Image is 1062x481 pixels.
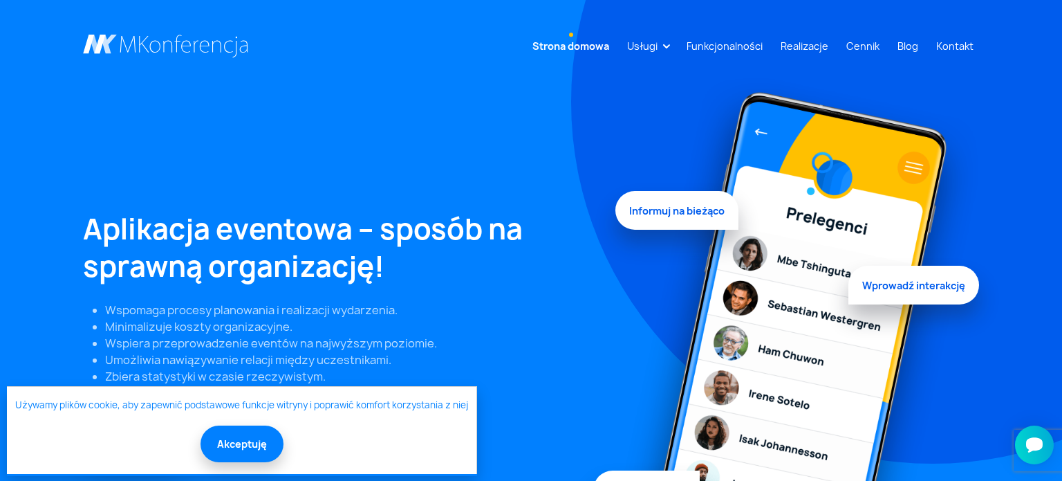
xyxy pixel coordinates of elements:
[105,352,599,368] li: Umożliwia nawiązywanie relacji między uczestnikami.
[622,33,663,59] a: Usługi
[105,335,599,352] li: Wspiera przeprowadzenie eventów na najwyższym poziomie.
[105,302,599,318] li: Wspomaga procesy planowania i realizacji wydarzenia.
[931,33,979,59] a: Kontakt
[527,33,615,59] a: Strona domowa
[83,210,599,285] h1: Aplikacja eventowa – sposób na sprawną organizację!
[892,33,924,59] a: Blog
[105,318,599,335] li: Minimalizuje koszty organizacyjne.
[201,426,283,462] button: Akceptuję
[681,33,768,59] a: Funkcjonalności
[841,33,885,59] a: Cennik
[775,33,834,59] a: Realizacje
[105,368,599,385] li: Zbiera statystyki w czasie rzeczywistym.
[1015,426,1054,464] iframe: Smartsupp widget button
[848,269,979,308] span: Wprowadź interakcję
[615,189,738,228] span: Informuj na bieżąco
[15,399,468,412] a: Używamy plików cookie, aby zapewnić podstawowe funkcje witryny i poprawić komfort korzystania z niej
